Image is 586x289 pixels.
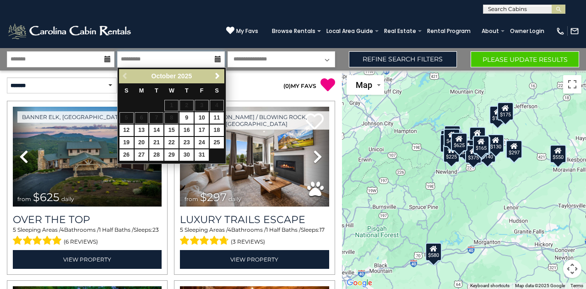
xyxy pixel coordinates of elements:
div: $125 [445,125,461,143]
a: 13 [135,125,149,136]
a: My Favs [226,26,258,36]
span: ( ) [283,82,291,89]
div: Sleeping Areas / Bathrooms / Sleeps: [13,226,162,248]
a: Luxury Trails Escape [180,213,329,226]
span: (3 reviews) [231,236,265,248]
a: 18 [210,125,224,136]
a: Banner Elk, [GEOGRAPHIC_DATA] [17,111,129,123]
span: (6 reviews) [64,236,98,248]
a: Owner Login [505,25,549,38]
a: Terms (opens in new tab) [570,283,583,288]
span: Saturday [215,87,218,94]
span: 4 [228,226,231,233]
span: Map data ©2025 Google [515,283,565,288]
span: 17 [320,226,325,233]
a: 16 [179,125,194,136]
span: 5 [13,226,16,233]
a: 23 [179,137,194,148]
button: Change map style [347,75,384,95]
span: $625 [33,191,60,204]
div: $225 [443,144,460,163]
div: $580 [425,242,442,261]
button: Please Update Results [471,51,579,67]
img: mail-regular-white.png [570,27,579,36]
div: $625 [451,133,468,151]
span: Monday [139,87,144,94]
a: 9 [179,112,194,124]
a: 30 [179,149,194,161]
span: Wednesday [169,87,174,94]
div: $130 [488,134,505,153]
span: Thursday [185,87,189,94]
div: $230 [440,134,456,152]
span: 5 [180,226,183,233]
div: $480 [474,136,490,154]
span: daily [228,196,241,202]
a: 29 [164,149,179,161]
a: 10 [195,112,209,124]
a: Next [212,71,223,82]
img: thumbnail_167153549.jpeg [13,107,162,207]
span: Map [356,80,372,90]
div: Sleeping Areas / Bathrooms / Sleeps: [180,226,329,248]
span: 0 [285,82,289,89]
a: [PERSON_NAME] / Blowing Rock, [GEOGRAPHIC_DATA] [184,111,329,130]
span: 1 Half Baths / [266,226,301,233]
button: Keyboard shortcuts [470,283,510,289]
span: My Favs [236,27,258,35]
a: 20 [135,137,149,148]
a: About [477,25,504,38]
a: View Property [180,250,329,269]
div: $140 [479,144,496,162]
img: White-1-2.png [7,22,134,40]
span: from [184,196,198,202]
button: Toggle fullscreen view [563,75,581,93]
span: from [17,196,31,202]
div: $375 [465,145,482,163]
img: Google [344,277,374,289]
div: $425 [444,128,460,147]
a: 28 [149,149,163,161]
a: 25 [210,137,224,148]
div: $265 [462,141,478,159]
a: 17 [195,125,209,136]
img: phone-regular-white.png [556,27,565,36]
a: Refine Search Filters [349,51,457,67]
div: $297 [506,140,522,158]
a: Browse Rentals [267,25,320,38]
span: 23 [152,226,159,233]
a: 15 [164,125,179,136]
a: 21 [149,137,163,148]
a: 14 [149,125,163,136]
a: Open this area in Google Maps (opens a new window) [344,277,374,289]
img: thumbnail_168695581.jpeg [180,107,329,207]
span: October [152,72,176,80]
div: $349 [469,127,486,145]
span: $297 [200,191,227,204]
span: Sunday [125,87,128,94]
span: daily [61,196,74,202]
a: 12 [119,125,134,136]
span: 2025 [178,72,192,80]
a: 24 [195,137,209,148]
a: 22 [164,137,179,148]
div: $550 [550,144,567,163]
div: $175 [497,102,514,120]
a: Over The Top [13,213,162,226]
a: 31 [195,149,209,161]
a: 19 [119,137,134,148]
a: Rental Program [423,25,475,38]
span: Next [214,72,221,80]
a: (0)MY FAVS [283,82,316,89]
div: $165 [473,135,489,153]
span: Tuesday [155,87,158,94]
span: Friday [200,87,204,94]
a: Real Estate [380,25,421,38]
span: 1 Half Baths / [99,226,134,233]
a: Local Area Guide [322,25,378,38]
a: 11 [210,112,224,124]
button: Map camera controls [563,260,581,278]
div: $175 [489,106,506,124]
